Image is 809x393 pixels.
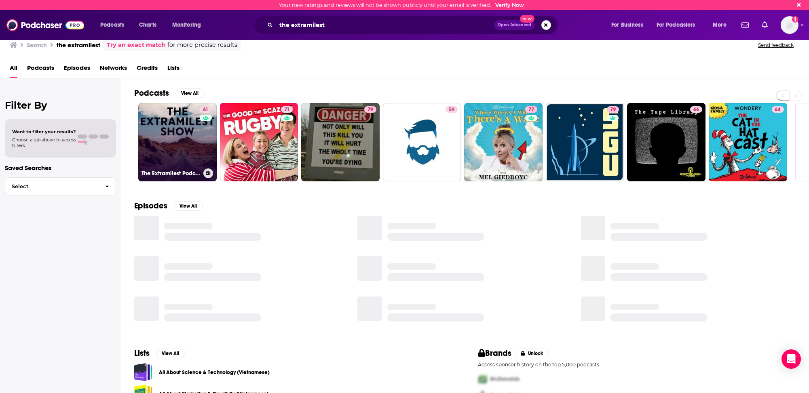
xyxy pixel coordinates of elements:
[220,103,298,181] a: 71
[284,106,289,114] span: 71
[520,15,534,23] span: New
[651,19,707,32] button: open menu
[494,20,535,30] button: Open AdvancedNew
[607,106,619,113] a: 79
[10,61,17,78] a: All
[95,19,135,32] button: open menu
[364,106,376,113] a: 79
[139,19,156,31] span: Charts
[137,61,158,78] a: Credits
[134,88,169,98] h2: Podcasts
[5,184,99,189] span: Select
[100,19,124,31] span: Podcasts
[792,16,798,23] svg: Email not verified
[167,40,237,50] span: for more precise results
[6,17,84,33] img: Podchaser - Follow, Share and Rate Podcasts
[12,129,76,135] span: Want to filter your results?
[610,106,616,114] span: 79
[279,2,524,8] div: Your new ratings and reviews will not be shown publicly until your email is verified.
[159,368,270,377] a: All About Science & Technology (Vietnamese)
[368,106,373,114] span: 79
[134,201,203,211] a: EpisodesView All
[478,361,796,368] p: Access sponsor history on the top 5,000 podcasts.
[174,201,203,211] button: View All
[781,16,798,34] span: Logged in as BretAita
[713,19,727,31] span: More
[738,18,752,32] a: Show notifications dropdown
[446,106,458,113] a: 59
[528,106,534,114] span: 77
[281,106,293,113] a: 71
[611,19,643,31] span: For Business
[515,349,549,358] button: Unlock
[276,19,494,32] input: Search podcasts, credits, & more...
[475,371,490,387] img: First Pro Logo
[5,164,116,172] p: Saved Searches
[134,348,150,358] h2: Lists
[383,103,461,181] a: 59
[781,16,798,34] img: User Profile
[175,88,205,98] button: View All
[490,376,520,382] span: McDonalds
[5,177,116,195] button: Select
[693,106,699,114] span: 66
[64,61,90,78] a: Episodes
[27,41,47,49] h3: Search
[775,106,781,114] span: 64
[690,106,702,113] a: 66
[200,106,211,113] a: 61
[772,106,784,113] a: 64
[156,349,185,358] button: View All
[709,103,787,181] a: 64
[167,19,211,32] button: open menu
[138,103,217,181] a: 61The Extramilest Podcast
[627,103,705,181] a: 66
[657,19,695,31] span: For Podcasters
[134,201,167,211] h2: Episodes
[107,40,166,50] a: Try an exact match
[301,103,380,181] a: 79
[12,137,76,148] span: Choose a tab above to access filters.
[100,61,127,78] a: Networks
[606,19,653,32] button: open menu
[498,23,531,27] span: Open Advanced
[449,106,454,114] span: 59
[758,18,771,32] a: Show notifications dropdown
[134,348,185,358] a: ListsView All
[525,106,537,113] a: 77
[167,61,180,78] a: Lists
[203,106,208,114] span: 61
[57,41,100,49] h3: the extramilest
[464,103,543,181] a: 77
[5,99,116,111] h2: Filter By
[478,348,512,358] h2: Brands
[781,16,798,34] button: Show profile menu
[142,170,200,177] h3: The Extramilest Podcast
[134,363,152,381] a: All About Science & Technology (Vietnamese)
[546,103,624,181] a: 79
[782,349,801,369] div: Open Intercom Messenger
[134,88,205,98] a: PodcastsView All
[262,16,566,34] div: Search podcasts, credits, & more...
[756,42,796,48] button: Send feedback
[27,61,54,78] a: Podcasts
[134,19,161,32] a: Charts
[172,19,201,31] span: Monitoring
[495,2,524,8] a: Verify Now
[707,19,737,32] button: open menu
